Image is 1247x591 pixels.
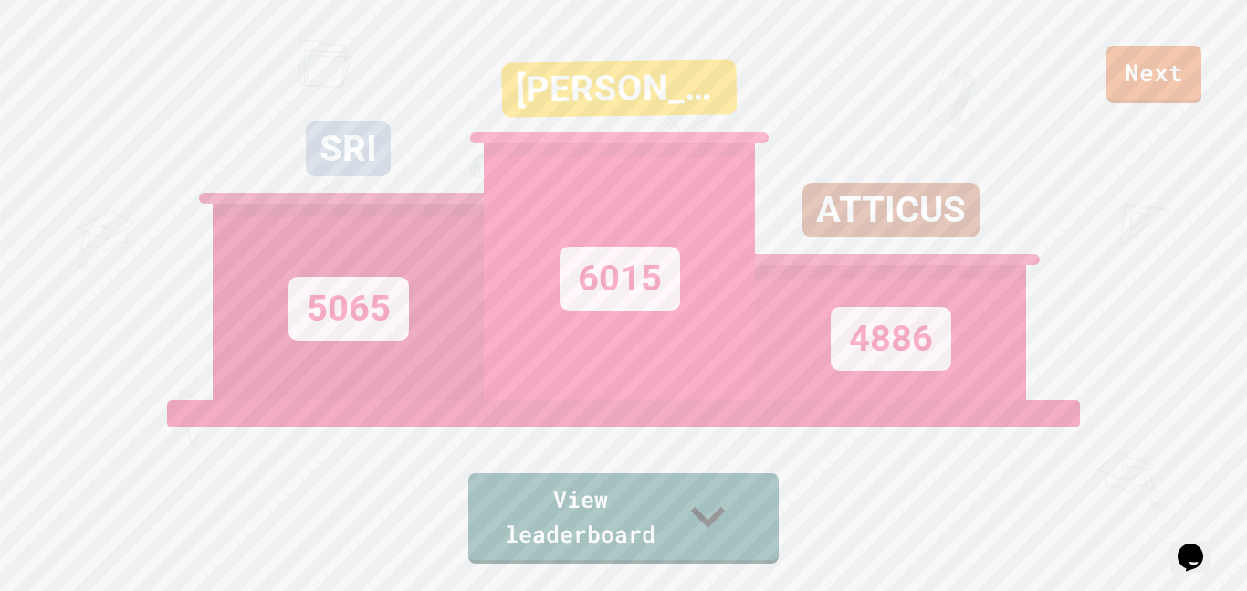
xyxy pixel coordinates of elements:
[1106,46,1201,103] a: Next
[501,59,737,117] div: [PERSON_NAME]
[306,121,391,176] div: SRI
[468,473,779,564] a: View leaderboard
[288,277,409,341] div: 5065
[802,183,980,237] div: ATTICUS
[831,307,951,371] div: 4886
[560,247,680,311] div: 6015
[1170,518,1229,573] iframe: chat widget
